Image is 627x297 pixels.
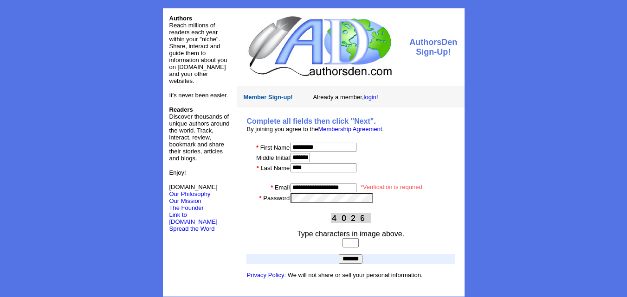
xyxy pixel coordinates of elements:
font: Email [275,184,290,191]
a: Our Mission [169,197,201,204]
font: Member Sign-up! [244,94,293,101]
font: Authors [169,15,193,22]
a: Spread the Word [169,224,215,232]
font: Password [263,195,290,202]
font: Last Name [260,164,290,171]
a: Link to [DOMAIN_NAME] [169,211,218,225]
a: The Founder [169,204,204,211]
font: It's never been easier. [169,92,228,99]
img: logo.jpg [246,15,393,77]
a: Privacy Policy [247,272,284,278]
font: By joining you agree to the . [247,126,384,133]
img: This Is CAPTCHA Image [331,213,371,223]
font: : We will not share or sell your personal information. [247,272,423,278]
font: *Verification is required. [361,183,424,190]
font: AuthorsDen Sign-Up! [409,38,457,57]
b: Complete all fields then click "Next". [247,117,376,125]
a: login! [364,94,378,101]
font: [DOMAIN_NAME] [169,183,218,197]
a: Our Philosophy [169,190,211,197]
font: Already a member, [313,94,378,101]
font: Middle Initial [256,154,290,161]
font: Discover thousands of unique authors around the world. Track, interact, review, bookmark and shar... [169,106,230,162]
b: Readers [169,106,193,113]
font: Type characters in image above. [297,230,404,238]
a: Membership Agreement [318,126,382,133]
font: First Name [260,144,290,151]
font: Reach millions of readers each year within your "niche". Share, interact and guide them to inform... [169,22,227,84]
font: Enjoy! [169,169,186,176]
